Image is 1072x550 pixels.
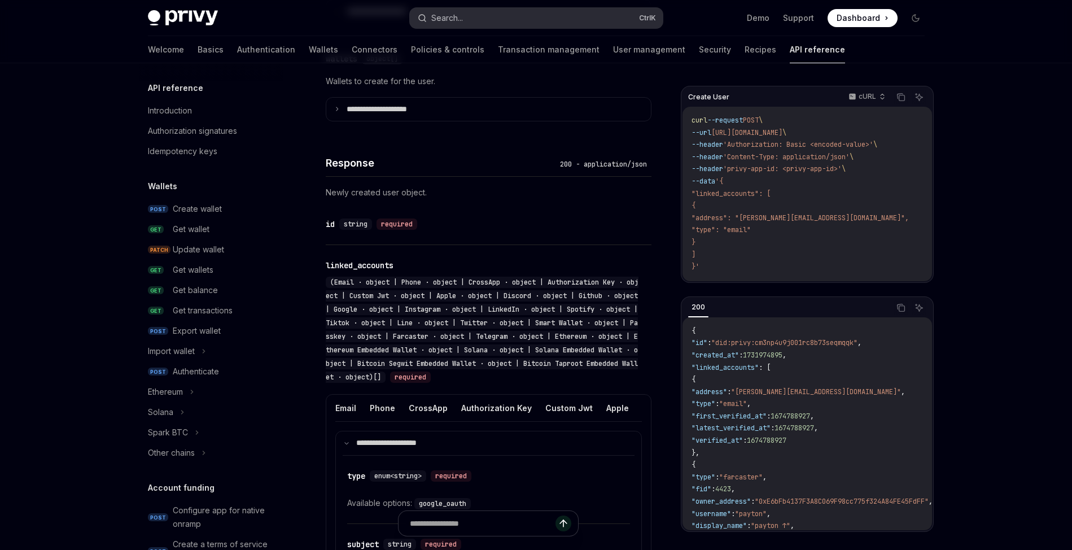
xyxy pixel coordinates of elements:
[148,307,164,315] span: GET
[907,9,925,27] button: Toggle dark mode
[692,424,771,433] span: "latest_verified_at"
[731,387,901,396] span: "[PERSON_NAME][EMAIL_ADDRESS][DOMAIN_NAME]"
[148,266,164,274] span: GET
[894,300,908,315] button: Copy the contents from the code block
[692,262,699,271] span: }'
[692,201,695,210] span: {
[747,436,786,445] span: 1674788927
[431,470,471,482] div: required
[751,521,790,530] span: "payton ↑"
[148,124,237,138] div: Authorization signatures
[699,36,731,63] a: Security
[755,497,929,506] span: "0xE6bFb4137F3A8C069F98cc775f324A84FE45FdFF"
[743,436,747,445] span: :
[148,368,168,376] span: POST
[148,225,164,234] span: GET
[148,405,173,419] div: Solana
[613,36,685,63] a: User management
[745,36,776,63] a: Recipes
[767,509,771,518] span: ,
[555,516,571,531] button: Send message
[198,36,224,63] a: Basics
[173,222,209,236] div: Get wallet
[148,481,215,495] h5: Account funding
[326,186,651,199] p: Newly created user object.
[148,385,183,399] div: Ethereum
[850,152,854,161] span: \
[873,140,877,149] span: \
[735,509,767,518] span: "payton"
[148,426,188,439] div: Spark BTC
[731,509,735,518] span: :
[139,239,283,260] a: PATCHUpdate wallet
[148,344,195,358] div: Import wallet
[692,497,751,506] span: "owner_address"
[173,324,221,338] div: Export wallet
[139,219,283,239] a: GETGet wallet
[148,327,168,335] span: POST
[545,395,593,421] button: Custom Jwt
[414,498,471,509] code: google_oauth
[148,286,164,295] span: GET
[606,395,629,421] button: Apple
[759,116,763,125] span: \
[352,36,397,63] a: Connectors
[173,263,213,277] div: Get wallets
[173,202,222,216] div: Create wallet
[409,395,448,421] button: CrossApp
[148,246,170,254] span: PATCH
[711,338,857,347] span: "did:privy:cm3np4u9j001rc8b73seqmqqk"
[148,36,184,63] a: Welcome
[715,473,719,482] span: :
[692,351,739,360] span: "created_at"
[139,300,283,321] a: GETGet transactions
[692,213,909,222] span: "address": "[PERSON_NAME][EMAIL_ADDRESS][DOMAIN_NAME]",
[326,260,393,271] div: linked_accounts
[759,363,771,372] span: : [
[711,484,715,494] span: :
[692,448,699,457] span: },
[731,484,735,494] span: ,
[173,304,233,317] div: Get transactions
[326,278,638,382] span: (Email · object | Phone · object | CrossApp · object | Authorization Key · object | Custom Jwt · ...
[727,387,731,396] span: :
[692,375,695,384] span: {
[790,521,794,530] span: ,
[148,180,177,193] h5: Wallets
[692,177,715,186] span: --data
[139,321,283,341] a: POSTExport wallet
[692,363,759,372] span: "linked_accounts"
[139,361,283,382] a: POSTAuthenticate
[326,75,651,88] p: Wallets to create for the user.
[148,446,195,460] div: Other chains
[692,238,695,247] span: }
[747,399,751,408] span: ,
[370,395,395,421] button: Phone
[814,424,818,433] span: ,
[173,243,224,256] div: Update wallet
[139,199,283,219] a: POSTCreate wallet
[715,484,731,494] span: 4423
[837,12,880,24] span: Dashboard
[743,116,759,125] span: POST
[692,225,751,234] span: "type": "email"
[139,500,283,534] a: POSTConfigure app for native onramp
[723,164,842,173] span: 'privy-app-id: <privy-app-id>'
[739,351,743,360] span: :
[692,387,727,396] span: "address"
[326,219,335,230] div: id
[859,92,876,101] p: cURL
[692,399,715,408] span: "type"
[912,300,926,315] button: Ask AI
[692,326,695,335] span: {
[692,152,723,161] span: --header
[842,164,846,173] span: \
[139,280,283,300] a: GETGet balance
[377,219,417,230] div: required
[692,509,731,518] span: "username"
[929,497,933,506] span: ,
[707,338,711,347] span: :
[148,145,217,158] div: Idempotency keys
[912,90,926,104] button: Ask AI
[692,473,715,482] span: "type"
